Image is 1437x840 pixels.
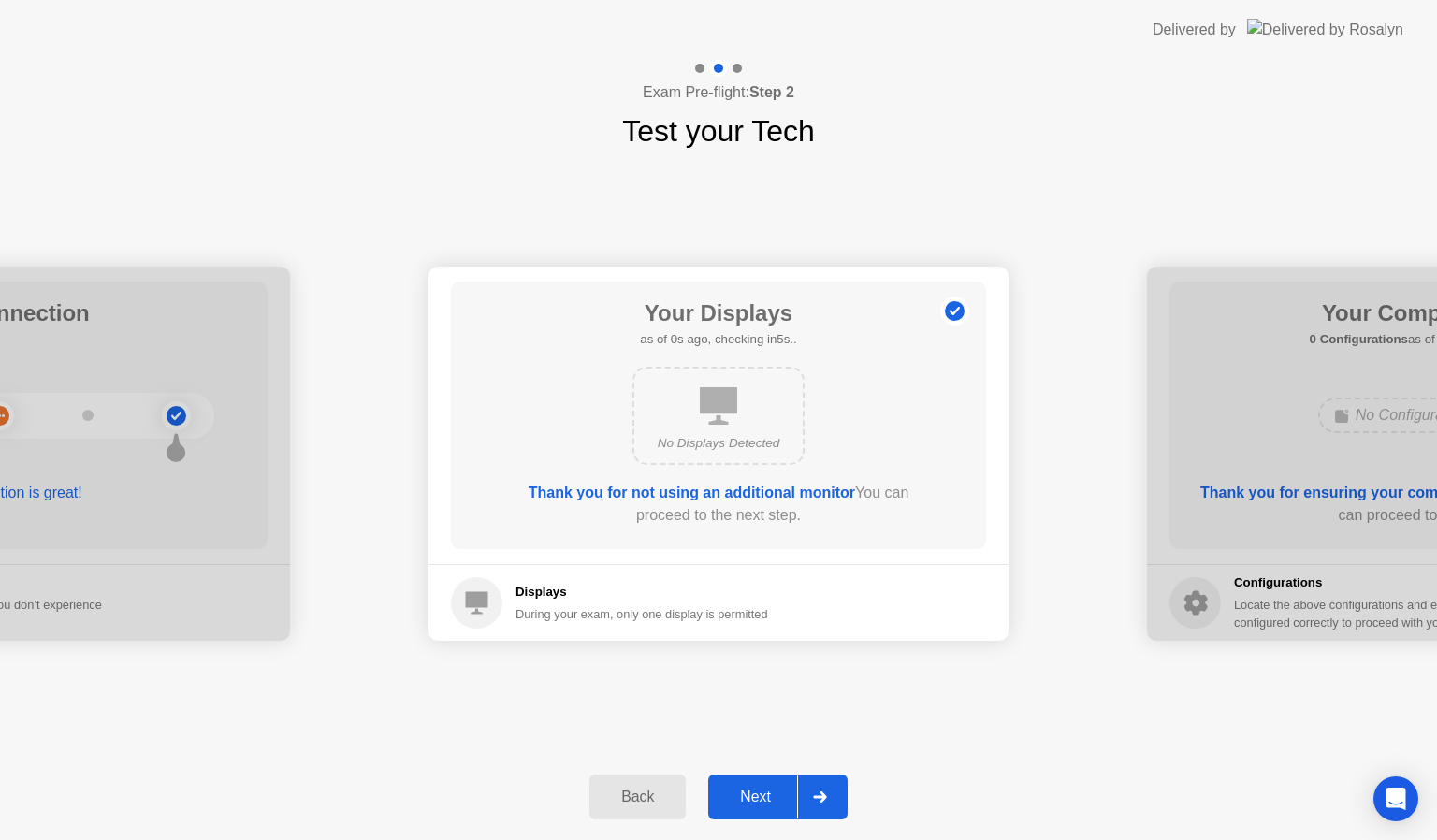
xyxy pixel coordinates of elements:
[714,789,797,805] div: Next
[515,583,768,601] h5: Displays
[643,81,794,104] h4: Exam Pre-flight:
[708,775,848,819] button: Next
[1373,776,1418,821] div: Open Intercom Messenger
[749,84,794,100] b: Step 2
[640,297,796,330] h1: Your Displays
[595,789,680,805] div: Back
[589,775,686,819] button: Back
[649,434,788,453] div: No Displays Detected
[622,109,815,153] h1: Test your Tech
[504,482,933,527] div: You can proceed to the next step.
[515,605,768,623] div: During your exam, only one display is permitted
[529,485,855,500] b: Thank you for not using an additional monitor
[1153,19,1236,41] div: Delivered by
[1247,19,1403,40] img: Delivered by Rosalyn
[640,330,796,349] h5: as of 0s ago, checking in5s..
